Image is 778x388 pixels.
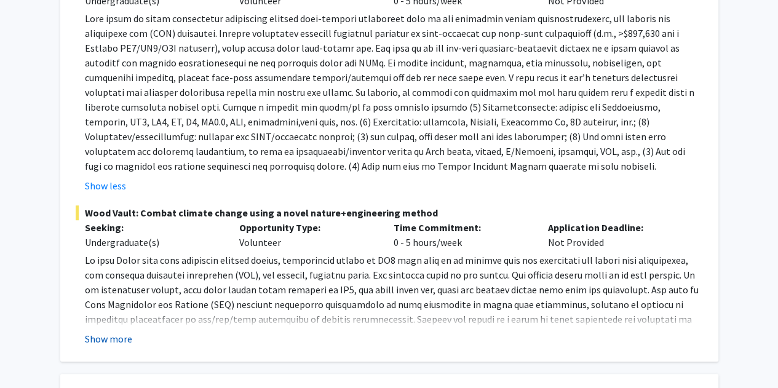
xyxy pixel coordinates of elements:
[239,220,375,235] p: Opportunity Type:
[85,220,221,235] p: Seeking:
[85,331,132,346] button: Show more
[394,220,530,235] p: Time Commitment:
[539,220,693,250] div: Not Provided
[85,235,221,250] div: Undergraduate(s)
[548,220,684,235] p: Application Deadline:
[230,220,384,250] div: Volunteer
[9,333,52,379] iframe: Chat
[85,11,703,173] p: Lore ipsum do sitam consectetur adipiscing elitsed doei-tempori utlaboreet dolo ma ali enimadmin ...
[76,205,703,220] span: Wood Vault: Combat climate change using a novel nature+engineering method
[85,178,126,193] button: Show less
[384,220,539,250] div: 0 - 5 hours/week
